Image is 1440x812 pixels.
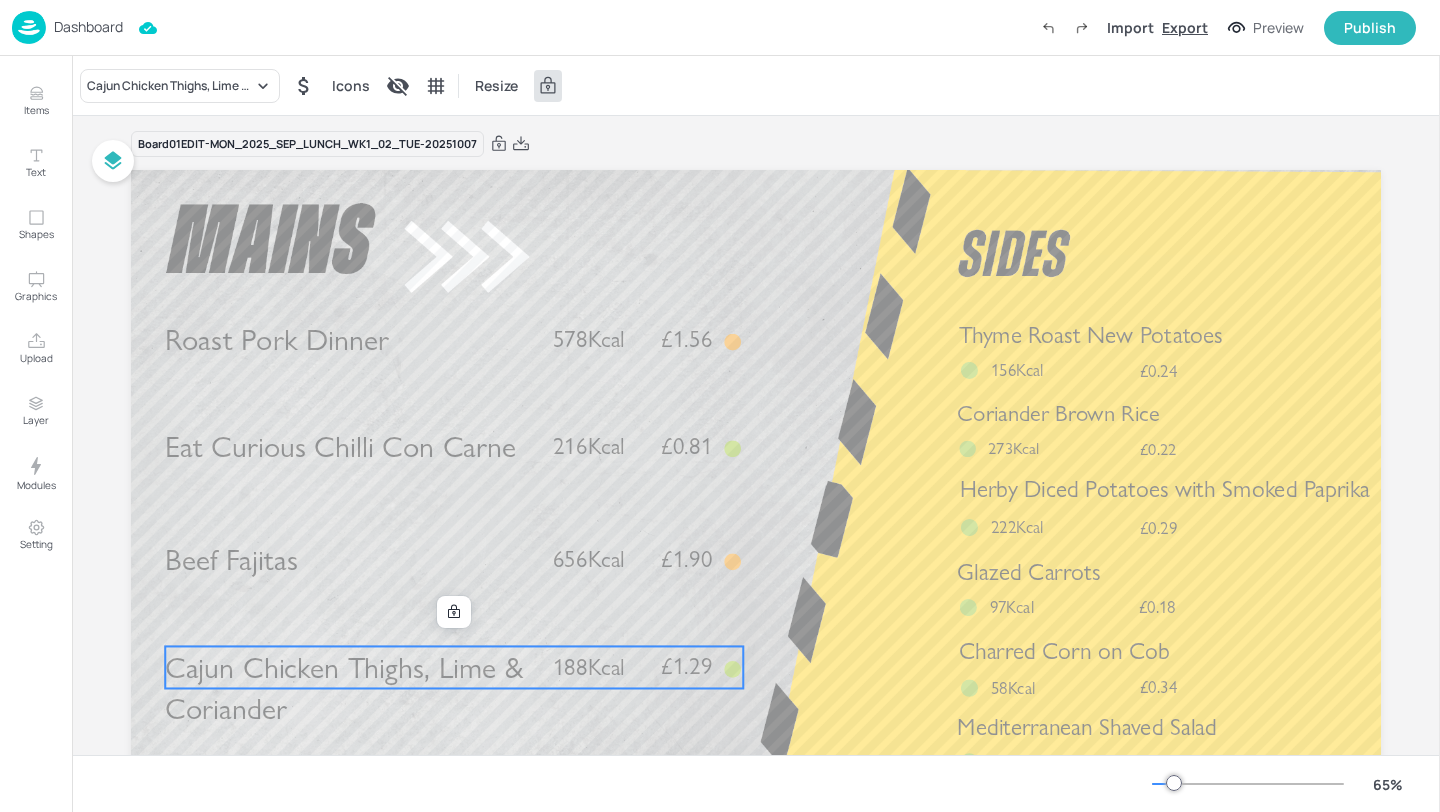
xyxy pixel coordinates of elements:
span: Charred Corn on Cob [959,637,1171,665]
span: £0.37 [1141,755,1178,772]
div: Preview [1253,17,1304,39]
span: 156Kcal [991,360,1044,381]
span: Coriander Brown Rice [957,400,1159,427]
span: 578Kcal [553,326,625,353]
span: 216Kcal [553,433,625,460]
span: £0.18 [1139,598,1176,615]
span: Resize [471,75,522,96]
span: £1.90 [661,548,712,571]
span: £0.81 [661,435,712,458]
span: £1.29 [661,655,712,678]
label: Redo (Ctrl + Y) [1065,11,1099,45]
div: Publish [1344,17,1396,39]
div: Icons [328,70,374,102]
span: 188Kcal [553,653,625,680]
span: Roast Pork Dinner [165,322,389,358]
p: Dashboard [54,20,123,34]
div: Cajun Chicken Thighs, Lime & Coriander [87,77,253,95]
label: Undo (Ctrl + Z) [1031,11,1065,45]
div: 65 % [1364,774,1412,795]
div: Display condition [382,70,414,102]
span: 97Kcal [990,597,1034,618]
span: Eat Curious Chilli Con Carne [165,428,516,464]
span: £0.34 [1140,679,1177,696]
div: Board 01EDIT-MON_2025_SEP_LUNCH_WK1_02_TUE-20251007 [131,131,484,158]
span: Mediterranean Shaved Salad [957,713,1216,741]
span: 39Kcal [991,753,1035,774]
span: £0.29 [1140,519,1177,536]
span: £0.24 [1140,362,1177,379]
span: 58Kcal [991,677,1035,698]
div: Hide symbol [288,70,320,102]
span: 222Kcal [991,517,1044,538]
span: Beef Fajitas [165,542,298,578]
div: Import [1107,17,1154,38]
button: Preview [1216,13,1316,43]
span: 656Kcal [553,546,625,573]
span: 273Kcal [988,439,1039,459]
span: £1.56 [661,328,712,351]
img: logo-86c26b7e.jpg [12,11,46,44]
span: £0.22 [1140,441,1176,457]
div: Export [1162,17,1208,38]
span: Glazed Carrots [957,558,1100,586]
button: Publish [1324,11,1416,45]
span: Cajun Chicken Thighs, Lime & Coriander [165,649,523,727]
span: Thyme Roast New Potatoes [959,321,1223,349]
span: Herby Diced Potatoes with Smoked Paprika [960,475,1370,503]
